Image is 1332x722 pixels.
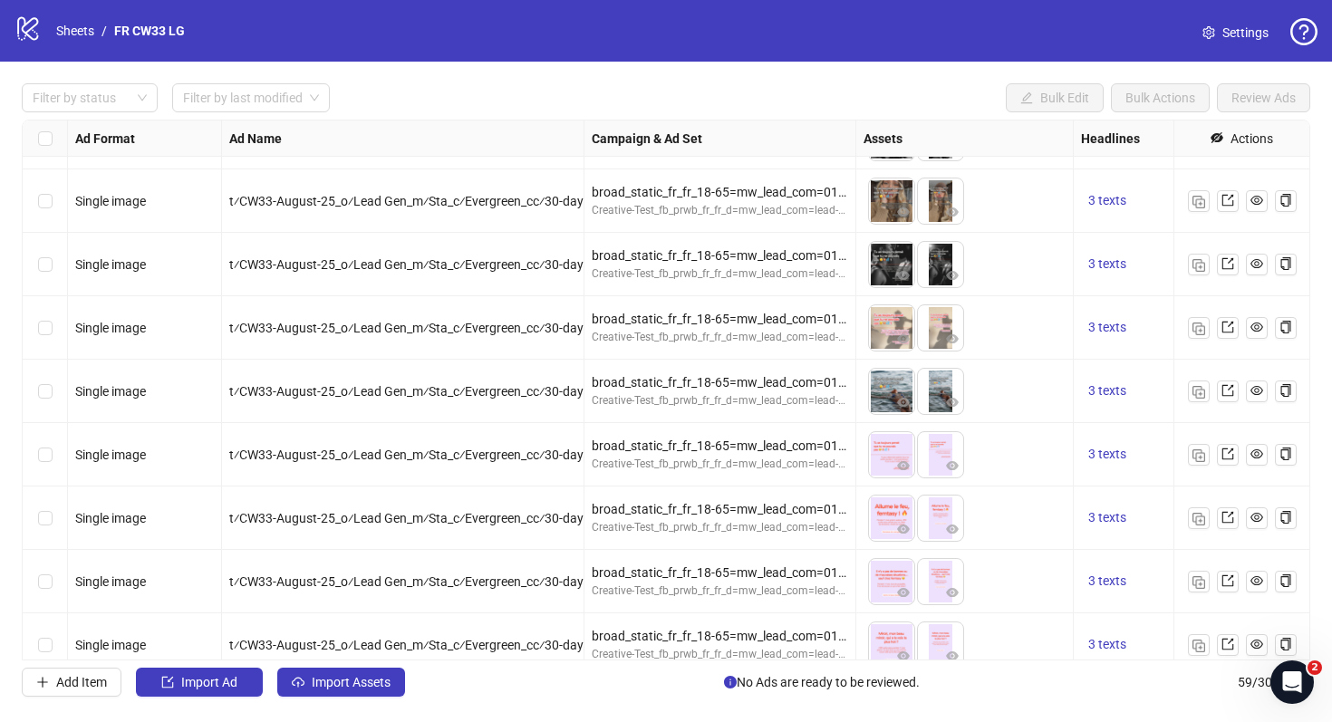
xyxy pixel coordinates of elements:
[592,245,848,265] div: broad_static_fr_fr_18-65=mw_lead_com=010825
[75,321,146,335] span: Single image
[22,668,121,697] button: Add Item
[893,519,914,541] button: Preview
[918,559,963,604] img: Asset 2
[1088,320,1126,334] span: 3 texts
[1221,384,1234,397] span: export
[941,582,963,604] button: Preview
[946,459,959,472] span: eye
[897,332,910,345] span: eye
[893,392,914,414] button: Preview
[893,456,914,477] button: Preview
[941,392,963,414] button: Preview
[1202,26,1215,39] span: setting
[1279,257,1292,270] span: copy
[1221,511,1234,524] span: export
[1188,444,1210,466] button: Duplicate
[1250,574,1263,587] span: eye
[897,206,910,218] span: eye
[1192,196,1205,208] img: Duplicate
[1006,83,1104,112] button: Bulk Edit
[1081,380,1134,402] button: 3 texts
[292,676,304,688] span: cloud-upload
[23,360,68,423] div: Select row 13
[1231,129,1273,149] div: Actions
[1238,672,1310,692] span: 59 / 300 items
[897,586,910,599] span: eye
[229,574,663,589] span: t⁄CW33-August-25_o⁄Lead Gen_m⁄Sta_c⁄Evergreen_cc⁄30-day-trial_l⁄FR__16
[1192,322,1205,335] img: Duplicate
[941,202,963,224] button: Preview
[592,129,702,149] strong: Campaign & Ad Set
[1222,23,1269,43] span: Settings
[941,646,963,668] button: Preview
[1279,638,1292,650] span: copy
[1081,507,1134,529] button: 3 texts
[1279,194,1292,207] span: copy
[229,194,663,208] span: t⁄CW33-August-25_o⁄Lead Gen_m⁄Sta_c⁄Evergreen_cc⁄30-day-trial_l⁄FR__10
[869,622,914,668] img: Asset 1
[1088,637,1126,651] span: 3 texts
[918,432,963,477] img: Asset 2
[1250,194,1263,207] span: eye
[23,423,68,486] div: Select row 14
[592,582,848,600] div: Creative-Test_fb_prwb_fr_fr_d=mw_lead_com=lead-campaign_010825
[941,265,963,287] button: Preview
[1088,256,1126,271] span: 3 texts
[1250,384,1263,397] span: eye
[229,384,663,399] span: t⁄CW33-August-25_o⁄Lead Gen_m⁄Sta_c⁄Evergreen_cc⁄30-day-trial_l⁄FR__13
[1188,571,1210,592] button: Duplicate
[1088,383,1126,398] span: 3 texts
[592,563,848,582] div: broad_static_fr_fr_18-65=mw_lead_com=010825
[941,329,963,351] button: Preview
[1081,254,1134,275] button: 3 texts
[101,21,107,41] li: /
[864,129,902,149] strong: Assets
[229,257,663,272] span: t⁄CW33-August-25_o⁄Lead Gen_m⁄Sta_c⁄Evergreen_cc⁄30-day-trial_l⁄FR__11
[1250,511,1263,524] span: eye
[23,169,68,233] div: Select row 10
[23,486,68,550] div: Select row 15
[229,511,663,525] span: t⁄CW33-August-25_o⁄Lead Gen_m⁄Sta_c⁄Evergreen_cc⁄30-day-trial_l⁄FR__15
[918,242,963,287] img: Asset 2
[1088,573,1126,588] span: 3 texts
[579,120,584,156] div: Resize Ad Name column
[23,120,68,157] div: Select all rows
[592,182,848,202] div: broad_static_fr_fr_18-65=mw_lead_com=010825
[869,178,914,224] img: Asset 1
[1188,18,1283,47] a: Settings
[1270,660,1314,704] iframe: Intercom live chat
[1279,321,1292,333] span: copy
[897,523,910,535] span: eye
[1250,448,1263,460] span: eye
[1081,129,1140,149] strong: Headlines
[1192,640,1205,652] img: Duplicate
[1111,83,1210,112] button: Bulk Actions
[893,202,914,224] button: Preview
[1068,120,1073,156] div: Resize Assets column
[1188,190,1210,212] button: Duplicate
[312,675,391,689] span: Import Assets
[229,448,663,462] span: t⁄CW33-August-25_o⁄Lead Gen_m⁄Sta_c⁄Evergreen_cc⁄30-day-trial_l⁄FR__14
[1081,444,1134,466] button: 3 texts
[897,396,910,409] span: eye
[592,392,848,409] div: Creative-Test_fb_prwb_fr_fr_d=mw_lead_com=lead-campaign_010825
[897,459,910,472] span: eye
[1279,511,1292,524] span: copy
[592,309,848,329] div: broad_static_fr_fr_18-65=mw_lead_com=010825
[75,638,146,652] span: Single image
[1081,317,1134,339] button: 3 texts
[1221,574,1234,587] span: export
[724,672,920,692] span: No Ads are ready to be reviewed.
[229,129,282,149] strong: Ad Name
[869,369,914,414] img: Asset 1
[1279,574,1292,587] span: copy
[1192,576,1205,589] img: Duplicate
[75,574,146,589] span: Single image
[23,550,68,613] div: Select row 16
[1211,131,1223,144] span: eye-invisible
[1221,321,1234,333] span: export
[75,448,146,462] span: Single image
[592,265,848,283] div: Creative-Test_fb_prwb_fr_fr_d=mw_lead_com=lead-campaign_010825
[1308,660,1322,675] span: 2
[918,305,963,351] img: Asset 2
